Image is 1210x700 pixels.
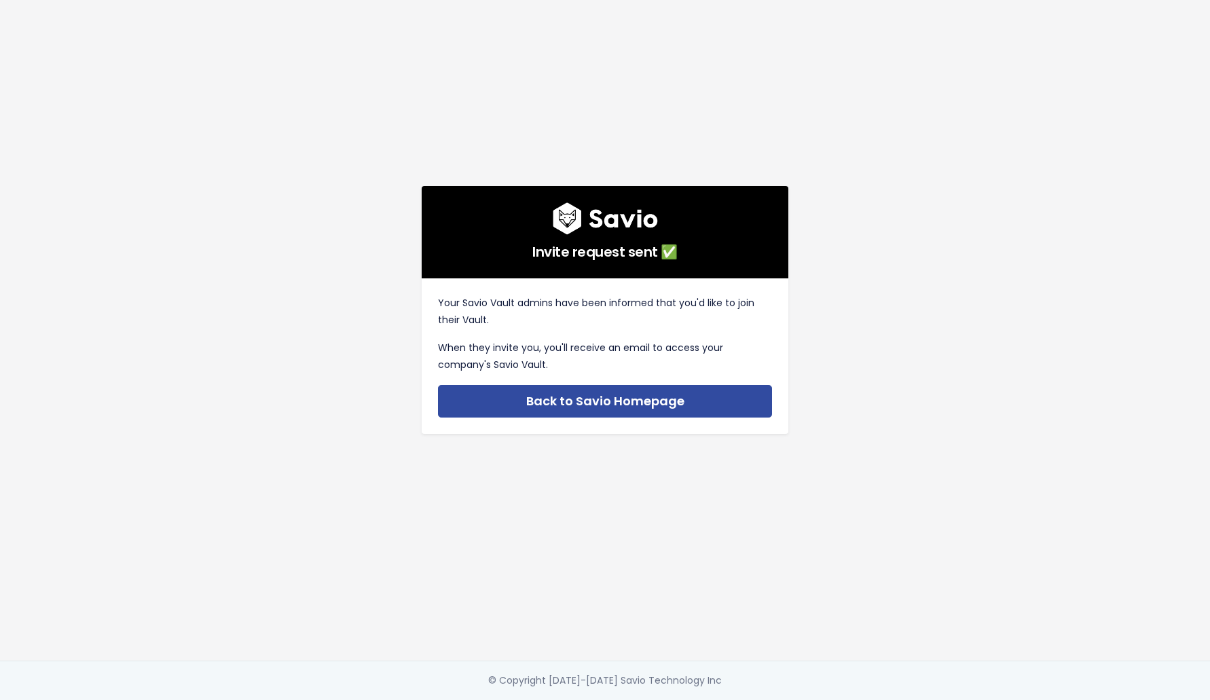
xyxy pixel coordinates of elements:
[438,385,772,418] a: Back to Savio Homepage
[438,235,772,262] h5: Invite request sent ✅
[438,339,772,373] p: When they invite you, you'll receive an email to access your company's Savio Vault.
[488,672,722,689] div: © Copyright [DATE]-[DATE] Savio Technology Inc
[438,295,772,329] p: Your Savio Vault admins have been informed that you'd like to join their Vault.
[553,202,658,235] img: logo600x187.a314fd40982d.png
